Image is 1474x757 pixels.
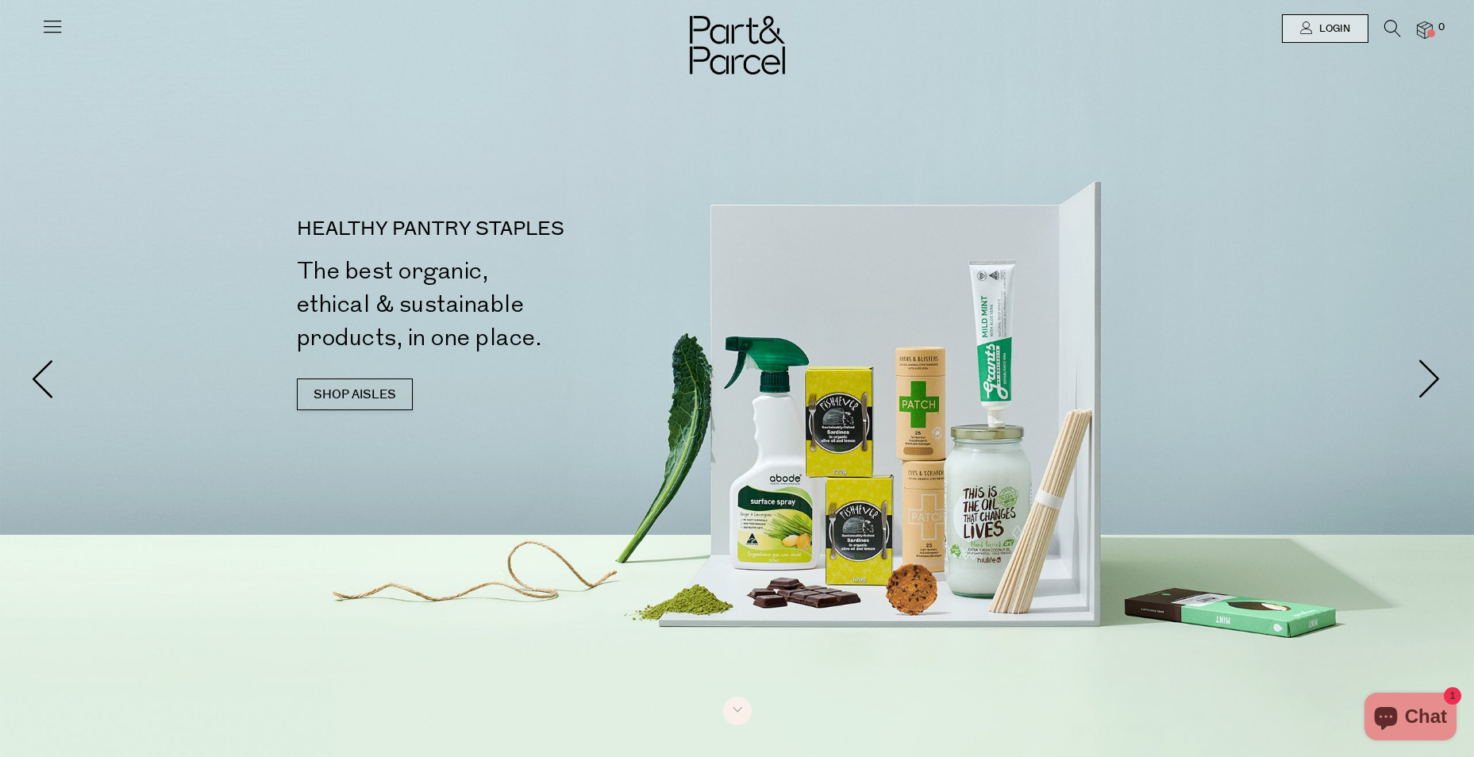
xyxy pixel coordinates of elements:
h2: The best organic, ethical & sustainable products, in one place. [297,255,744,355]
span: Login [1315,22,1350,36]
inbox-online-store-chat: Shopify online store chat [1360,693,1461,744]
a: Login [1282,14,1368,43]
p: HEALTHY PANTRY STAPLES [297,220,744,239]
a: SHOP AISLES [297,378,413,410]
span: 0 [1434,21,1449,35]
img: Part&Parcel [690,16,785,75]
a: 0 [1417,21,1433,38]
